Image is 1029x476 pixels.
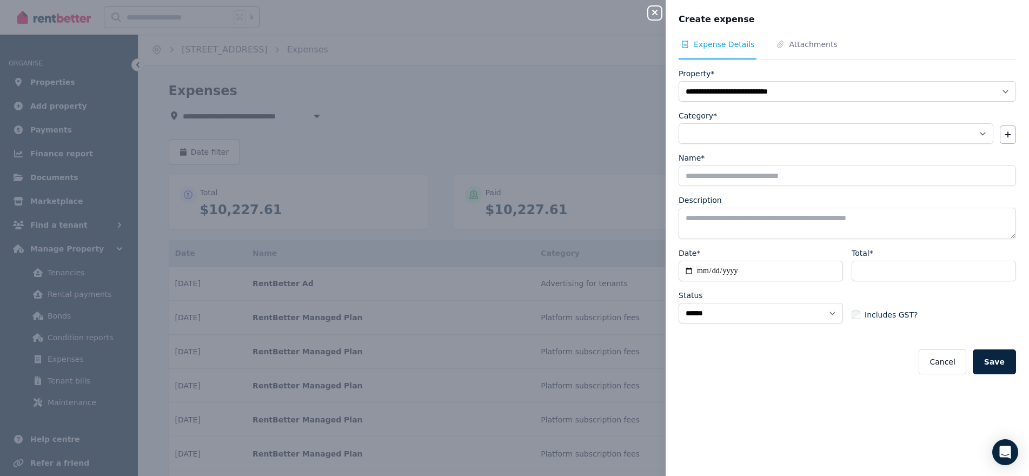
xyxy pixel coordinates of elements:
[679,195,722,206] label: Description
[694,39,754,50] span: Expense Details
[679,290,703,301] label: Status
[852,248,873,259] label: Total*
[679,13,755,26] span: Create expense
[679,39,1016,59] nav: Tabs
[973,349,1016,374] button: Save
[679,248,700,259] label: Date*
[919,349,966,374] button: Cancel
[789,39,837,50] span: Attachments
[679,68,714,79] label: Property*
[679,110,717,121] label: Category*
[679,153,705,163] label: Name*
[852,310,860,319] input: Includes GST?
[865,309,918,320] span: Includes GST?
[992,439,1018,465] div: Open Intercom Messenger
